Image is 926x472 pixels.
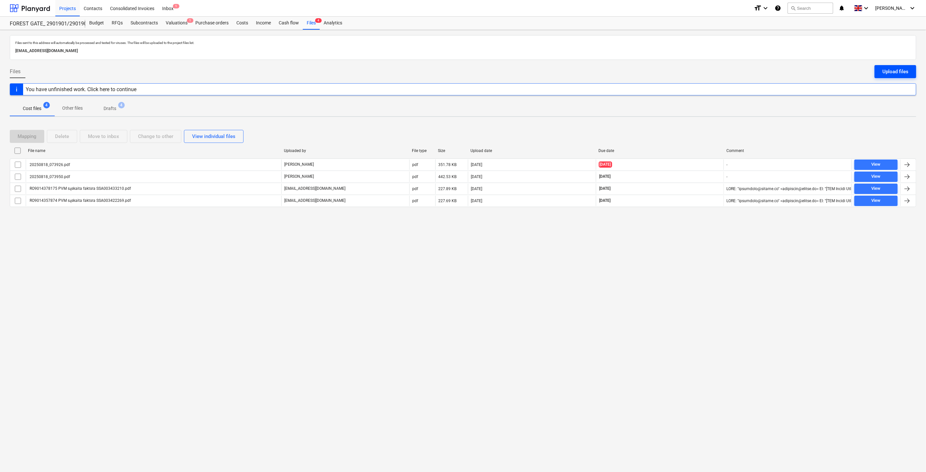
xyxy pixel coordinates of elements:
div: View [872,197,881,204]
span: 1 [173,4,179,8]
p: [EMAIL_ADDRESS][DOMAIN_NAME] [15,48,911,54]
div: FOREST GATE_ 2901901/2901902/2901903 [10,21,77,27]
div: Files [303,17,320,30]
div: View [872,173,881,180]
a: Purchase orders [191,17,232,30]
div: pdf [412,174,418,179]
p: Drafts [104,105,116,112]
p: [EMAIL_ADDRESS][DOMAIN_NAME] [284,186,345,191]
a: Income [252,17,275,30]
a: Costs [232,17,252,30]
div: Upload files [882,67,908,76]
a: Budget [85,17,108,30]
div: 227.89 KB [438,187,456,191]
i: format_size [754,4,762,12]
button: View [854,172,898,182]
a: Cash flow [275,17,303,30]
span: [DATE] [599,186,611,191]
p: [PERSON_NAME] [284,162,314,167]
div: 442.53 KB [438,174,456,179]
div: View individual files [192,132,235,141]
a: Subcontracts [127,17,162,30]
a: RFQs [108,17,127,30]
a: Analytics [320,17,346,30]
button: View individual files [184,130,244,143]
div: Uploaded by [284,148,407,153]
div: [DATE] [471,199,482,203]
div: pdf [412,199,418,203]
div: pdf [412,162,418,167]
span: Files [10,68,21,76]
div: 20250818_073950.pdf [29,174,70,179]
span: [DATE] [599,174,611,179]
button: Search [788,3,833,14]
div: View [872,185,881,192]
span: 1 [187,18,193,23]
i: keyboard_arrow_down [862,4,870,12]
span: [PERSON_NAME] [875,6,908,11]
div: 351.78 KB [438,162,456,167]
button: View [854,160,898,170]
button: View [854,184,898,194]
span: [DATE] [599,161,612,168]
i: notifications [838,4,845,12]
span: 4 [315,18,322,23]
div: File type [412,148,433,153]
div: [DATE] [471,187,482,191]
button: Upload files [875,65,916,78]
div: RO9014357874 PVM sąskaita faktūra SSA003422269.pdf [29,198,131,203]
div: RO9014378175 PVM sąskaita faktūra SSA003433210.pdf [29,186,131,191]
p: [PERSON_NAME] [284,174,314,179]
button: View [854,196,898,206]
p: Files sent to this address will automatically be processed and tested for viruses. The files will... [15,41,911,45]
div: View [872,161,881,168]
p: [EMAIL_ADDRESS][DOMAIN_NAME] [284,198,345,203]
span: 4 [43,102,50,108]
a: Valuations1 [162,17,191,30]
p: Cost files [23,105,41,112]
i: keyboard_arrow_down [908,4,916,12]
div: File name [28,148,279,153]
p: Other files [62,105,83,112]
span: [DATE] [599,198,611,203]
div: [DATE] [471,162,482,167]
div: - [726,174,727,179]
iframe: Chat Widget [893,441,926,472]
div: Comment [726,148,849,153]
div: pdf [412,187,418,191]
a: Files4 [303,17,320,30]
div: - [726,162,727,167]
div: Upload date [470,148,593,153]
div: Valuations [162,17,191,30]
div: 20250818_073926.pdf [29,162,70,167]
span: 4 [118,102,125,108]
div: 227.69 KB [438,199,456,203]
i: Knowledge base [775,4,781,12]
div: Due date [598,148,721,153]
div: Size [438,148,465,153]
span: search [791,6,796,11]
div: You have unfinished work. Click here to continue [26,86,136,92]
i: keyboard_arrow_down [762,4,769,12]
div: [DATE] [471,174,482,179]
